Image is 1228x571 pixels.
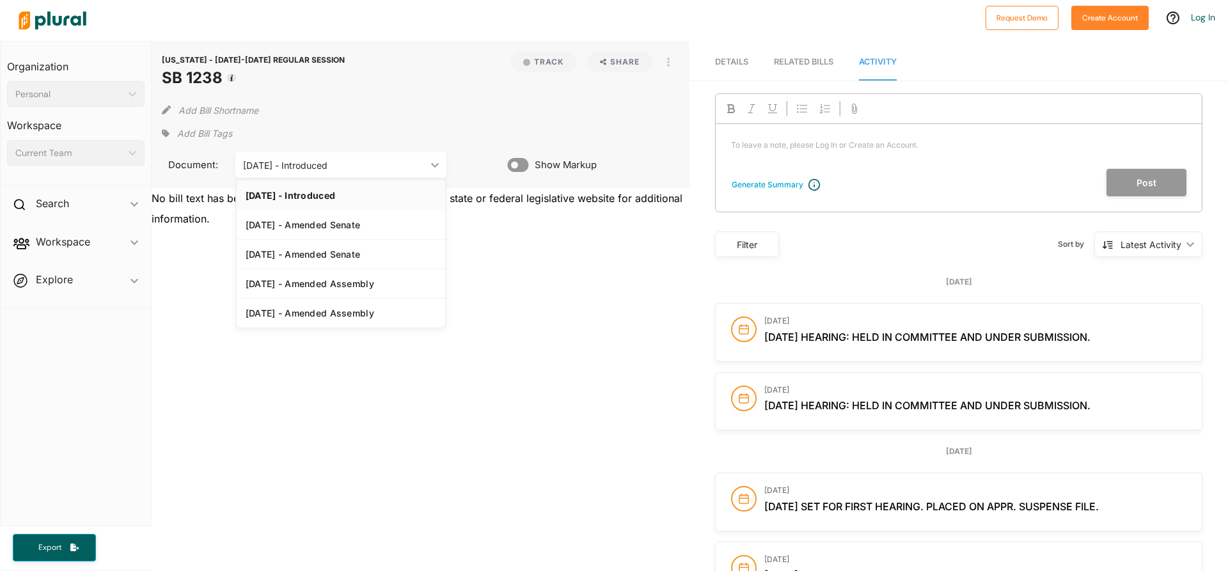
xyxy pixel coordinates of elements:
div: Latest Activity [1121,238,1181,251]
button: Share [587,51,653,73]
span: Activity [859,57,897,66]
a: [DATE] - Amended Senate [237,239,445,269]
span: Sort by [1058,239,1094,250]
div: [DATE] - Amended Assembly [246,308,436,318]
div: [DATE] - Introduced [246,190,436,201]
a: Activity [859,44,897,81]
a: Create Account [1071,10,1149,24]
h2: Search [36,196,69,210]
span: Document: [162,158,219,172]
div: Filter [723,238,771,251]
div: [DATE] - Introduced [243,159,426,172]
span: Details [715,57,748,66]
span: Export [29,542,70,553]
button: Share [582,51,658,73]
h3: Organization [7,48,145,76]
h3: [DATE] [764,555,1186,564]
h3: Workspace [7,107,145,135]
div: No bill text has been provided by the source. Try viewing the state or federal legislative websit... [152,188,690,229]
div: [DATE] [715,276,1202,288]
a: [DATE] - Introduced [237,180,445,210]
div: Add tags [162,124,232,143]
h1: SB 1238 [162,66,345,90]
div: Current Team [15,146,123,160]
span: Show Markup [528,158,597,172]
span: [DATE] hearing: Held in committee and under submission. [764,399,1090,412]
div: [DATE] - Amended Senate [246,249,436,260]
a: Details [715,44,748,81]
h3: [DATE] [764,386,1186,395]
span: [US_STATE] - [DATE]-[DATE] REGULAR SESSION [162,55,345,65]
h3: [DATE] [764,317,1186,325]
div: RELATED BILLS [774,56,833,68]
a: RELATED BILLS [774,44,833,81]
button: Export [13,534,96,561]
button: Request Demo [986,6,1059,30]
h3: [DATE] [764,486,1186,495]
button: Track [510,51,577,73]
button: Create Account [1071,6,1149,30]
span: Add Bill Tags [177,127,232,140]
a: [DATE] - Amended Assembly [237,269,445,298]
a: Request Demo [986,10,1059,24]
div: [DATE] [715,446,1202,457]
div: Generate Summary [732,179,803,191]
a: [DATE] - Amended Senate [237,210,445,239]
a: Log In [1191,12,1215,23]
div: Personal [15,88,123,101]
div: Tooltip anchor [226,72,237,84]
span: [DATE] hearing: Held in committee and under submission. [764,331,1090,343]
button: Post [1106,169,1186,196]
a: [DATE] - Amended Assembly [237,298,445,327]
button: Add Bill Shortname [178,100,258,120]
span: [DATE] set for first hearing. Placed on APPR. suspense file. [764,500,1099,513]
div: [DATE] - Amended Assembly [246,278,436,289]
button: Generate Summary [728,178,807,191]
div: [DATE] - Amended Senate [246,219,436,230]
